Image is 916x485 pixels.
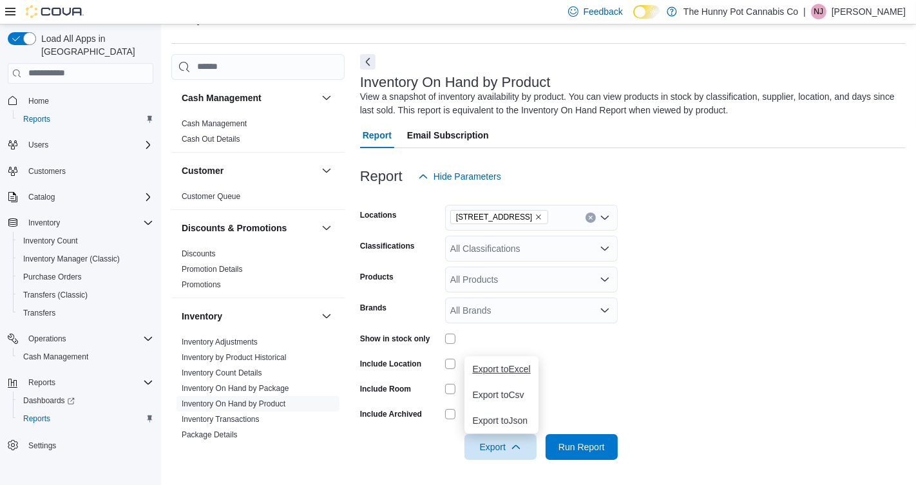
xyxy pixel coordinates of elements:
[182,414,260,424] span: Inventory Transactions
[832,4,906,19] p: [PERSON_NAME]
[23,375,61,390] button: Reports
[23,331,72,347] button: Operations
[600,305,610,316] button: Open list of options
[633,5,660,19] input: Dark Mode
[28,140,48,150] span: Users
[182,383,289,394] span: Inventory On Hand by Package
[182,384,289,393] a: Inventory On Hand by Package
[23,331,153,347] span: Operations
[23,437,153,453] span: Settings
[182,368,262,377] a: Inventory Count Details
[456,211,533,223] span: [STREET_ADDRESS]
[319,90,334,106] button: Cash Management
[407,122,489,148] span: Email Subscription
[182,222,287,234] h3: Discounts & Promotions
[182,337,258,347] span: Inventory Adjustments
[18,269,87,285] a: Purchase Orders
[182,264,243,274] span: Promotion Details
[182,430,238,439] a: Package Details
[28,192,55,202] span: Catalog
[28,441,56,451] span: Settings
[36,32,153,58] span: Load All Apps in [GEOGRAPHIC_DATA]
[182,430,238,440] span: Package Details
[23,93,153,109] span: Home
[18,305,61,321] a: Transfers
[23,375,153,390] span: Reports
[683,4,798,19] p: The Hunny Pot Cannabis Co
[182,164,316,177] button: Customer
[600,274,610,285] button: Open list of options
[23,438,61,453] a: Settings
[182,91,262,104] h3: Cash Management
[472,415,530,426] span: Export to Json
[360,169,403,184] h3: Report
[360,384,411,394] label: Include Room
[13,232,158,250] button: Inventory Count
[584,5,623,18] span: Feedback
[23,215,65,231] button: Inventory
[171,189,345,209] div: Customer
[360,409,422,419] label: Include Archived
[319,163,334,178] button: Customer
[182,338,258,347] a: Inventory Adjustments
[182,352,287,363] span: Inventory by Product Historical
[18,393,153,408] span: Dashboards
[23,137,153,153] span: Users
[182,249,216,258] a: Discounts
[182,399,285,409] span: Inventory On Hand by Product
[182,222,316,234] button: Discounts & Promotions
[319,309,334,324] button: Inventory
[23,164,71,179] a: Customers
[13,250,158,268] button: Inventory Manager (Classic)
[182,249,216,259] span: Discounts
[28,218,60,228] span: Inventory
[182,91,316,104] button: Cash Management
[811,4,826,19] div: Nafeesa Joseph
[182,310,316,323] button: Inventory
[13,268,158,286] button: Purchase Orders
[13,392,158,410] a: Dashboards
[472,390,530,400] span: Export to Csv
[23,137,53,153] button: Users
[182,265,243,274] a: Promotion Details
[13,286,158,304] button: Transfers (Classic)
[360,303,386,313] label: Brands
[803,4,806,19] p: |
[464,434,537,460] button: Export
[23,163,153,179] span: Customers
[18,287,93,303] a: Transfers (Classic)
[23,114,50,124] span: Reports
[13,304,158,322] button: Transfers
[3,374,158,392] button: Reports
[28,377,55,388] span: Reports
[182,280,221,289] a: Promotions
[586,213,596,223] button: Clear input
[28,166,66,176] span: Customers
[23,290,88,300] span: Transfers (Classic)
[360,334,430,344] label: Show in stock only
[535,213,542,221] button: Remove 4936 Yonge St from selection in this group
[182,119,247,129] span: Cash Management
[182,368,262,378] span: Inventory Count Details
[182,134,240,144] span: Cash Out Details
[464,356,538,382] button: Export toExcel
[413,164,506,189] button: Hide Parameters
[26,5,84,18] img: Cova
[23,215,153,231] span: Inventory
[18,305,153,321] span: Transfers
[182,192,240,201] a: Customer Queue
[600,213,610,223] button: Open list of options
[18,287,153,303] span: Transfers (Classic)
[13,348,158,366] button: Cash Management
[182,119,247,128] a: Cash Management
[450,210,549,224] span: 4936 Yonge St
[13,110,158,128] button: Reports
[319,220,334,236] button: Discounts & Promotions
[18,269,153,285] span: Purchase Orders
[360,75,551,90] h3: Inventory On Hand by Product
[18,233,83,249] a: Inventory Count
[360,272,394,282] label: Products
[23,272,82,282] span: Purchase Orders
[360,241,415,251] label: Classifications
